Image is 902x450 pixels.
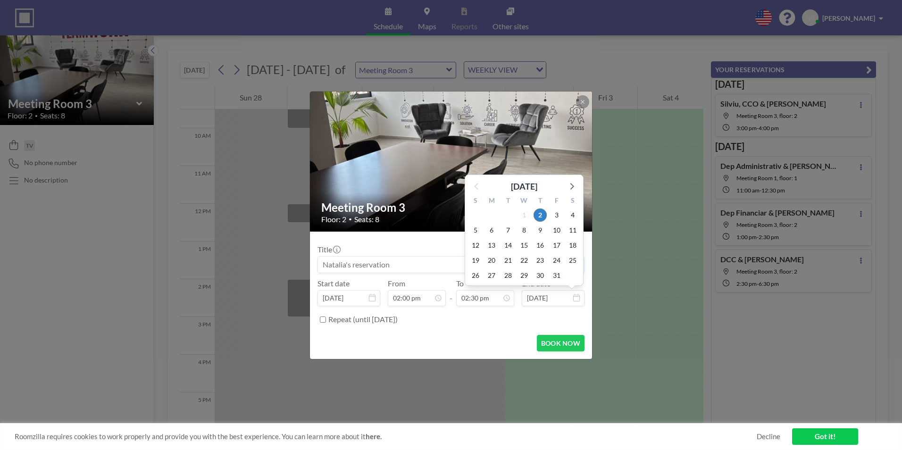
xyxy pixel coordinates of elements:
span: Friday, October 24, 2025 [550,254,563,267]
span: Monday, October 6, 2025 [485,224,498,237]
span: Saturday, October 18, 2025 [566,239,579,252]
span: Friday, October 31, 2025 [550,269,563,282]
span: Thursday, October 30, 2025 [534,269,547,282]
span: Monday, October 27, 2025 [485,269,498,282]
div: S [468,195,484,208]
div: T [500,195,516,208]
span: Thursday, October 2, 2025 [534,208,547,222]
span: Tuesday, October 21, 2025 [501,254,515,267]
span: Wednesday, October 22, 2025 [518,254,531,267]
span: Roomzilla requires cookies to work properly and provide you with the best experience. You can lea... [15,432,757,441]
div: [DATE] [511,180,537,193]
a: Got it! [792,428,858,445]
span: Thursday, October 16, 2025 [534,239,547,252]
span: Wednesday, October 29, 2025 [518,269,531,282]
label: From [388,279,405,288]
div: W [516,195,532,208]
label: To [456,279,464,288]
span: - [450,282,452,303]
div: M [484,195,500,208]
span: Sunday, October 19, 2025 [469,254,482,267]
span: Seats: 8 [354,215,379,224]
label: Repeat (until [DATE]) [328,315,398,324]
span: Monday, October 13, 2025 [485,239,498,252]
span: Sunday, October 5, 2025 [469,224,482,237]
span: Friday, October 10, 2025 [550,224,563,237]
button: BOOK NOW [537,335,585,351]
div: F [548,195,564,208]
label: Start date [317,279,350,288]
span: Tuesday, October 7, 2025 [501,224,515,237]
span: Wednesday, October 1, 2025 [518,208,531,222]
span: Floor: 2 [321,215,346,224]
span: Friday, October 3, 2025 [550,208,563,222]
span: Thursday, October 23, 2025 [534,254,547,267]
span: • [349,216,352,223]
span: Tuesday, October 14, 2025 [501,239,515,252]
span: Tuesday, October 28, 2025 [501,269,515,282]
input: Natalia's reservation [318,257,584,273]
label: Title [317,245,340,254]
div: T [532,195,548,208]
span: Monday, October 20, 2025 [485,254,498,267]
span: Wednesday, October 8, 2025 [518,224,531,237]
a: Decline [757,432,780,441]
span: Sunday, October 26, 2025 [469,269,482,282]
span: Saturday, October 25, 2025 [566,254,579,267]
span: Thursday, October 9, 2025 [534,224,547,237]
span: Wednesday, October 15, 2025 [518,239,531,252]
h2: Meeting Room 3 [321,200,582,215]
span: Sunday, October 12, 2025 [469,239,482,252]
a: here. [366,432,382,441]
span: Saturday, October 4, 2025 [566,208,579,222]
span: Saturday, October 11, 2025 [566,224,579,237]
div: S [565,195,581,208]
span: Friday, October 17, 2025 [550,239,563,252]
